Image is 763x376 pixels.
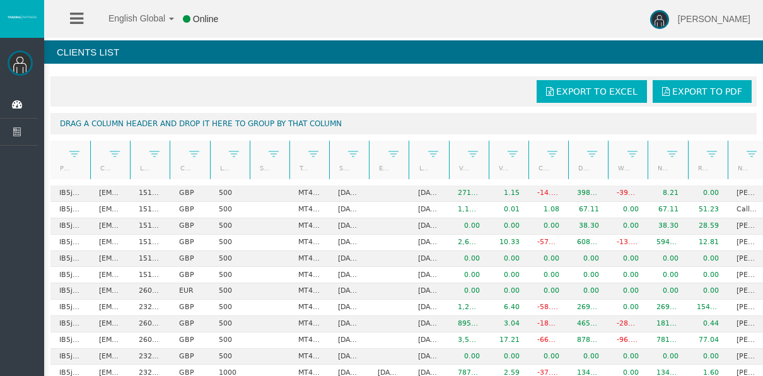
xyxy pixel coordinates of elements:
td: 3,512,992.19 [449,332,489,349]
td: 398.87 [568,185,608,202]
span: English Global [92,13,165,23]
td: 12.81 [688,235,728,251]
td: GBP [170,251,209,267]
td: [EMAIL_ADDRESS][DOMAIN_NAME] [90,185,130,202]
td: 38.30 [568,218,608,235]
td: 0.00 [489,218,528,235]
td: [EMAIL_ADDRESS][DOMAIN_NAME] [90,283,130,300]
td: 67.11 [568,202,608,218]
td: 154.17 [688,300,728,316]
td: 17.21 [489,332,528,349]
h4: Clients List [44,40,763,64]
td: 0.00 [648,267,687,283]
td: [EMAIL_ADDRESS][DOMAIN_NAME] [90,218,130,235]
td: GBP [170,267,209,283]
td: 0.00 [688,267,728,283]
td: 15174871 [130,218,170,235]
td: 0.00 [688,251,728,267]
td: 26097045 [130,283,170,300]
td: 500 [210,185,250,202]
td: 28.59 [688,218,728,235]
a: Export to Excel [537,80,647,103]
td: MT4 LiveFixedSpreadAccount [289,283,329,300]
td: 0.00 [648,251,687,267]
td: GBP [170,185,209,202]
a: Partner code [52,160,74,177]
a: Net deposits [650,160,671,177]
td: [DATE] [409,185,448,202]
td: 3.04 [489,316,528,332]
td: 15174487 [130,235,170,251]
td: [DATE] [409,251,448,267]
td: 0.00 [489,283,528,300]
td: 0.00 [449,267,489,283]
td: 0.00 [688,283,728,300]
td: IB5jhcp [50,251,90,267]
td: 0.00 [489,251,528,267]
img: user-image [650,10,669,29]
a: Currency [172,160,193,177]
td: 500 [210,283,250,300]
td: 15174486 [130,267,170,283]
td: 500 [210,251,250,267]
td: 0.00 [608,218,648,235]
td: [DATE] [409,283,448,300]
td: 0.00 [528,349,568,365]
td: [DATE] [329,349,369,365]
td: -669.02 [528,332,568,349]
td: [DATE] [409,202,448,218]
span: Export to Excel [556,86,638,97]
td: 8.21 [648,185,687,202]
td: 51.23 [688,202,728,218]
td: IB5jhcp [50,267,90,283]
td: 608.03 [568,235,608,251]
td: [DATE] [329,267,369,283]
td: 0.00 [608,202,648,218]
a: Volume [451,160,472,177]
a: Export to PDF [653,80,752,103]
td: 1,173.75 [449,202,489,218]
td: 500 [210,235,250,251]
td: 26097740 [130,316,170,332]
td: 0.00 [608,267,648,283]
td: [DATE] [329,283,369,300]
td: 0.00 [528,251,568,267]
td: IB5jhcp [50,185,90,202]
td: -96.17 [608,332,648,349]
td: [EMAIL_ADDRESS][DOMAIN_NAME] [90,349,130,365]
td: 594.48 [648,235,687,251]
td: [DATE] [409,218,448,235]
a: Volume lots [491,160,511,177]
a: Short Code [252,160,272,177]
td: 781.91 [648,332,687,349]
td: GBP [170,349,209,365]
td: MT4 LiveFloatingSpreadAccount [289,235,329,251]
td: 67.11 [648,202,687,218]
td: IB5jhcp [50,316,90,332]
td: 77.04 [688,332,728,349]
a: Leverage [212,160,233,177]
td: [DATE] [329,316,369,332]
td: [EMAIL_ADDRESS][DOMAIN_NAME] [90,316,130,332]
td: 465.92 [568,316,608,332]
td: [DATE] [329,251,369,267]
td: MT4 LiveFloatingSpreadAccount [289,202,329,218]
td: IB5jhcp [50,235,90,251]
td: 1.15 [489,185,528,202]
td: 878.08 [568,332,608,349]
td: 0.00 [608,300,648,316]
td: 500 [210,300,250,316]
td: [DATE] [329,185,369,202]
td: 0.00 [449,218,489,235]
td: 0.00 [608,251,648,267]
td: 0.00 [449,251,489,267]
td: [DATE] [329,332,369,349]
td: GBP [170,202,209,218]
td: GBP [170,235,209,251]
td: 0.00 [489,349,528,365]
td: 10.33 [489,235,528,251]
td: 500 [210,218,250,235]
td: 0.00 [608,283,648,300]
span: [PERSON_NAME] [678,14,750,24]
td: -390.65 [608,185,648,202]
